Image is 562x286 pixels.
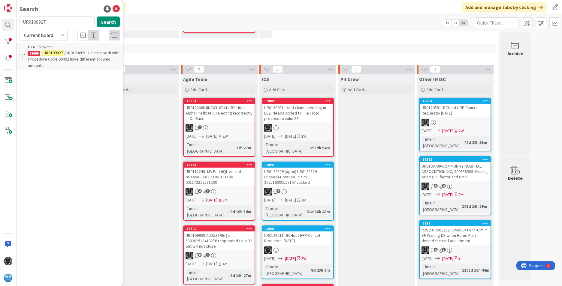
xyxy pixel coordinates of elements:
[194,66,204,73] span: 9
[186,269,228,282] div: Time in [GEOGRAPHIC_DATA]
[28,45,37,49] b: OEA ›
[28,51,40,56] div: 18699
[421,183,429,190] img: KG
[310,267,331,273] div: 8d 23h 8m
[198,125,202,129] span: 1
[186,124,193,132] img: KG
[420,183,491,190] div: KG
[198,189,202,193] span: 4
[420,246,491,254] div: KG
[184,226,255,250] div: 18701UR0109999-ADJUSTREQ on 530202513413276 responded to in B2 but will not close
[206,253,210,257] span: 1
[351,66,361,73] span: 0
[264,141,307,154] div: Time in [GEOGRAPHIC_DATA]
[309,267,310,273] span: :
[42,50,64,56] mark: UR0109927
[229,208,253,215] div: 9d 16h 34m
[97,16,120,27] button: Search
[507,50,523,57] div: Archive
[474,17,519,28] input: Quick Filter...
[206,133,217,139] span: [DATE]
[262,231,333,245] div: UR0128211- BCHost HRP Cancel Requests- [DATE]
[420,226,491,245] div: R25.2 UR0012125 DMD0041477 -Clm in SF Waiting DF when Home Plan denied the xref adjustment
[264,205,304,218] div: Time in [GEOGRAPHIC_DATA]
[24,32,53,38] span: Current Board
[262,162,333,186] div: 18891UR0122829 (open) UR0122829 (closed)-Host HRP claim 202516000117107 Locked
[269,87,288,92] span: Add Card...
[262,98,333,122] div: 19002UR0130031- Host claims pending in E62; Needs added to File Fix to process to valid SF
[264,255,275,262] span: [DATE]
[419,76,446,82] span: Other / MISC
[421,200,460,213] div: Time in [GEOGRAPHIC_DATA]
[186,205,228,218] div: Time in [GEOGRAPHIC_DATA]
[28,50,119,68] span: /UR0123605 -2 claims both with Procedure Code 00402 have different allowed amounts-
[285,255,296,262] span: [DATE]
[262,162,333,168] div: 18891
[228,272,229,279] span: :
[265,227,333,231] div: 18981
[434,184,438,188] span: 9
[262,98,333,104] div: 19002
[28,44,120,50] div: Completed
[228,208,229,215] span: :
[458,128,464,134] div: 2W
[276,189,280,193] span: 1
[262,246,333,254] div: KG
[186,133,197,139] span: [DATE]
[186,252,193,260] img: KG
[421,246,429,254] img: KG
[463,139,489,146] div: 42d 22h 55m
[264,264,309,277] div: Time in [GEOGRAPHIC_DATA]
[348,87,367,92] span: Add Card...
[184,124,255,132] div: KG
[301,197,306,203] div: 2M
[229,272,253,279] div: 9d 19h 27m
[184,98,255,104] div: 19004
[459,20,467,26] span: 3x
[422,99,491,103] div: 18854
[434,248,438,252] span: 41
[186,163,255,167] div: 18748
[421,192,433,198] span: [DATE]
[184,188,255,196] div: KG
[442,255,453,262] span: [DATE]
[442,128,453,134] span: [DATE]
[420,119,491,127] div: KG
[460,203,461,210] span: :
[285,133,296,139] span: [DATE]
[420,221,491,226] div: 6828
[458,255,461,262] div: Y
[265,163,333,167] div: 18891
[420,98,491,117] div: 18854UR0120591- BCHost HRP Cancel Requests- [DATE]
[222,133,228,139] div: 2W
[262,124,333,132] div: KG
[222,197,228,203] div: 3M
[461,267,491,273] div: 1197d 16h 44m
[307,144,331,151] div: 1d 19h 54m
[206,261,217,267] span: [DATE]
[186,261,197,267] span: [DATE]
[222,261,228,267] div: 4M
[340,76,359,82] span: Pit Crew
[461,203,489,210] div: 101d 16h 59m
[186,99,255,103] div: 19004
[462,139,463,146] span: :
[420,98,491,104] div: 18854
[301,255,307,262] div: 2W
[184,226,255,231] div: 18701
[462,2,546,13] div: Add and manage tabs by clicking
[103,55,488,61] span: WAITING
[305,208,331,215] div: 31d 16h 48m
[198,253,202,257] span: 12
[4,274,12,282] img: avatar
[460,267,461,273] span: :
[262,76,269,82] span: ICS
[442,248,446,252] span: 3
[206,189,210,193] span: 3
[184,231,255,250] div: UR0109999-ADJUSTREQ on 530202513413276 responded to in B2 but will not close
[186,227,255,231] div: 18701
[430,66,440,73] span: 3
[273,66,283,73] span: 17
[420,104,491,117] div: UR0120591- BCHost HRP Cancel Requests- [DATE]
